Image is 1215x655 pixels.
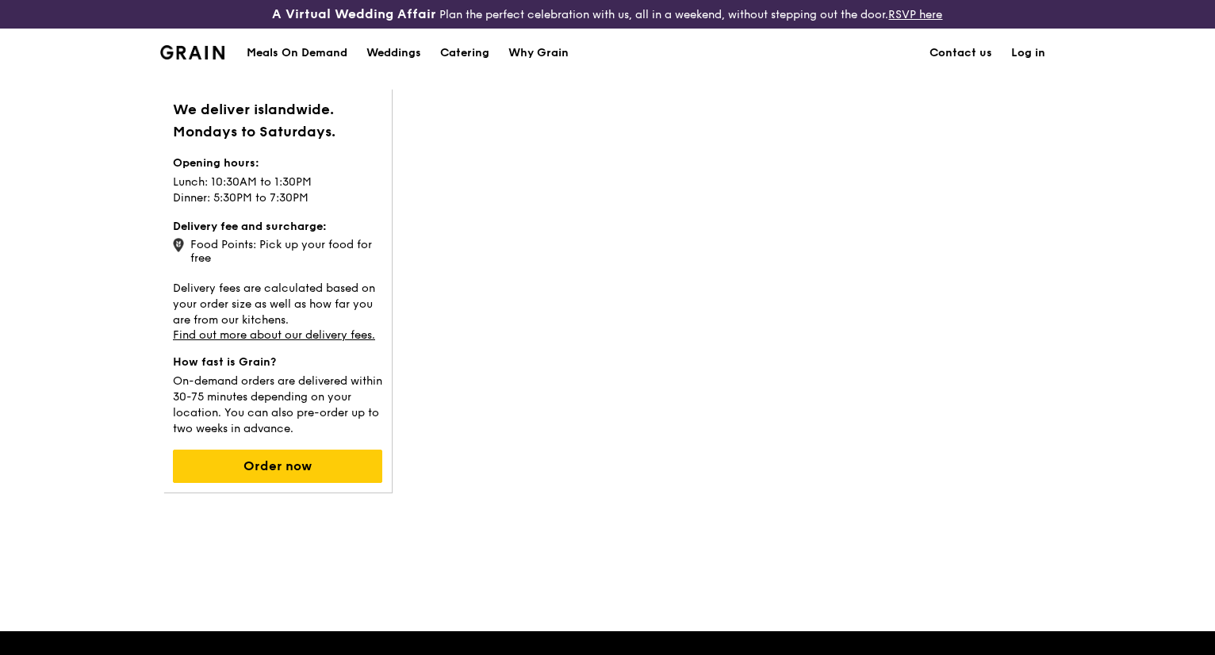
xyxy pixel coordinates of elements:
[173,171,382,206] p: Lunch: 10:30AM to 1:30PM Dinner: 5:30PM to 7:30PM
[160,45,224,59] img: Grain
[202,6,1012,22] div: Plan the perfect celebration with us, all in a weekend, without stepping out the door.
[247,29,347,77] div: Meals On Demand
[272,6,436,22] h3: A Virtual Wedding Affair
[173,220,327,233] strong: Delivery fee and surcharge:
[173,355,276,369] strong: How fast is Grain?
[440,29,489,77] div: Catering
[920,29,1002,77] a: Contact us
[173,156,259,170] strong: Opening hours:
[431,29,499,77] a: Catering
[173,328,375,342] a: Find out more about our delivery fees.
[357,29,431,77] a: Weddings
[173,278,382,328] p: Delivery fees are calculated based on your order size as well as how far you are from our kitchens.
[173,238,184,252] img: icon-grain-marker.0ca718ca.png
[508,29,569,77] div: Why Grain
[173,450,382,483] button: Order now
[366,29,421,77] div: Weddings
[173,98,382,143] h1: We deliver islandwide. Mondays to Saturdays.
[1002,29,1055,77] a: Log in
[173,370,382,437] p: On-demand orders are delivered within 30-75 minutes depending on your location. You can also pre-...
[160,28,224,75] a: GrainGrain
[173,460,382,473] a: Order now
[173,235,382,265] div: Food Points: Pick up your food for free
[499,29,578,77] a: Why Grain
[888,8,942,21] a: RSVP here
